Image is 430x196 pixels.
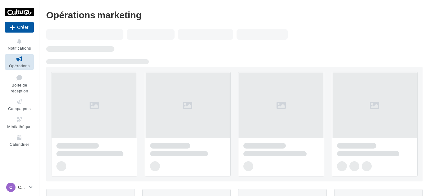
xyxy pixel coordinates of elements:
span: Campagnes [8,106,31,111]
span: Notifications [8,46,31,51]
a: C CHOLET [5,181,34,193]
a: Campagnes [5,97,34,112]
a: Opérations [5,54,34,69]
a: Calendrier [5,133,34,148]
a: Médiathèque [5,115,34,130]
button: Notifications [5,37,34,52]
span: Boîte de réception [11,82,28,93]
a: Boîte de réception [5,72,34,95]
div: Nouvelle campagne [5,22,34,33]
div: Opérations marketing [46,10,423,19]
span: Opérations [9,63,30,68]
span: Médiathèque [7,124,32,129]
span: Calendrier [10,142,29,147]
p: CHOLET [18,184,27,190]
button: Créer [5,22,34,33]
span: C [9,184,12,190]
